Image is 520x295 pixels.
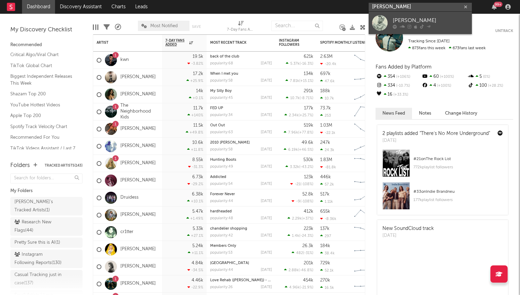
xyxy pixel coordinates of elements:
[413,155,503,163] div: # 21 on The Rock List
[320,165,336,169] div: -81.8k
[261,62,272,65] div: [DATE]
[320,148,334,152] div: 24.3k
[382,130,490,137] div: 2 playlists added
[301,286,312,289] span: -21.9 %
[351,172,382,189] svg: Chart title
[210,141,250,145] a: 2010 [PERSON_NAME]
[210,234,233,238] div: popularity: 42
[210,41,262,45] div: Most Recent Track
[120,92,156,97] a: [PERSON_NAME]
[210,62,233,65] div: popularity: 68
[320,175,331,179] div: 446k
[10,197,83,215] a: [PERSON_NAME]'s Tracked Artists(1)
[292,217,302,221] span: 2.29k
[351,207,382,224] svg: Chart title
[304,54,313,59] div: 621k
[120,143,156,149] a: [PERSON_NAME]
[320,96,334,101] div: 10.7k
[376,64,432,70] span: Fans Added by Platform
[210,106,223,110] a: FED UP
[210,175,226,179] a: Addicted
[351,189,382,207] svg: Chart title
[439,75,454,79] span: +100 %
[320,79,335,83] div: 47.6k
[420,131,490,136] a: "There’s No More Underground"
[436,84,451,88] span: +100 %
[97,41,148,45] div: Artist
[120,195,139,201] a: Druidess
[210,55,239,59] a: back of the club
[300,234,312,238] span: -24.3 %
[290,79,299,83] span: 7.81k
[187,199,203,203] div: +10.1 %
[10,145,76,159] a: TikTok Videos Assistant / Last 7 Days - Top
[292,199,313,203] div: ( )
[286,61,313,66] div: ( )
[304,226,313,231] div: 223k
[320,89,330,93] div: 188k
[351,155,382,172] svg: Chart title
[303,158,313,162] div: 530k
[187,268,203,272] div: -34.5 %
[189,96,203,100] div: +0.1 %
[320,192,329,197] div: 517k
[261,113,272,117] div: [DATE]
[320,123,332,128] div: 1.03M
[286,96,313,100] div: ( )
[301,96,312,100] span: -8.71 %
[210,278,294,282] a: Love Rehab ([PERSON_NAME]) - Outliers Remix
[187,233,203,238] div: +27.1 %
[301,182,312,186] span: -108 %
[10,270,83,288] a: Casual Tracking just in case(137)
[292,251,313,255] div: ( )
[10,217,83,236] a: Research New Flags(44)
[376,108,412,119] button: News Feed
[351,275,382,293] svg: Chart title
[351,103,382,120] svg: Chart title
[320,158,332,162] div: 1.83M
[261,182,272,186] div: [DATE]
[210,89,232,93] a: My Silly Boy
[120,229,133,235] a: cr1tter
[288,216,313,221] div: ( )
[395,75,410,79] span: +106 %
[188,165,203,169] div: -31.3 %
[438,108,484,119] button: Change History
[377,149,508,182] a: #21onThe Rock List772kplaylist followers
[261,217,272,220] div: [DATE]
[261,285,272,289] div: [DATE]
[192,192,203,197] div: 6.38k
[320,113,331,118] div: 253
[187,61,203,66] div: -3.82 %
[186,130,203,135] div: +49.8 %
[304,209,313,214] div: 412k
[10,238,83,248] a: Pretty Sure this is AI(1)
[303,217,312,221] span: +37 %
[210,268,233,272] div: popularity: 44
[210,165,233,169] div: popularity: 49
[482,75,490,79] span: 0 %
[320,285,334,290] div: 16.5k
[271,21,323,31] input: Search...
[300,268,312,272] span: -46.8 %
[210,148,233,151] div: popularity: 58
[299,131,312,135] span: +77.8 %
[296,200,300,203] span: -9
[300,79,312,83] span: +15.1 %
[261,96,272,100] div: [DATE]
[187,147,203,152] div: +11.8 %
[188,251,203,255] div: +11.1 %
[261,79,272,83] div: [DATE]
[320,130,335,135] div: -22.1k
[304,261,313,265] div: 201k
[320,217,336,221] div: -8.36k
[210,261,272,265] div: New House
[210,89,272,93] div: My Silly Boy
[210,278,272,282] div: Love Rehab (Dun Dun) - Outliers Remix
[289,286,300,289] span: 4.96k
[392,93,408,97] span: +33.3 %
[421,81,467,90] div: 4
[193,106,203,110] div: 11.7k
[165,39,187,47] span: 7-Day Fans Added
[193,226,203,231] div: 5.33k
